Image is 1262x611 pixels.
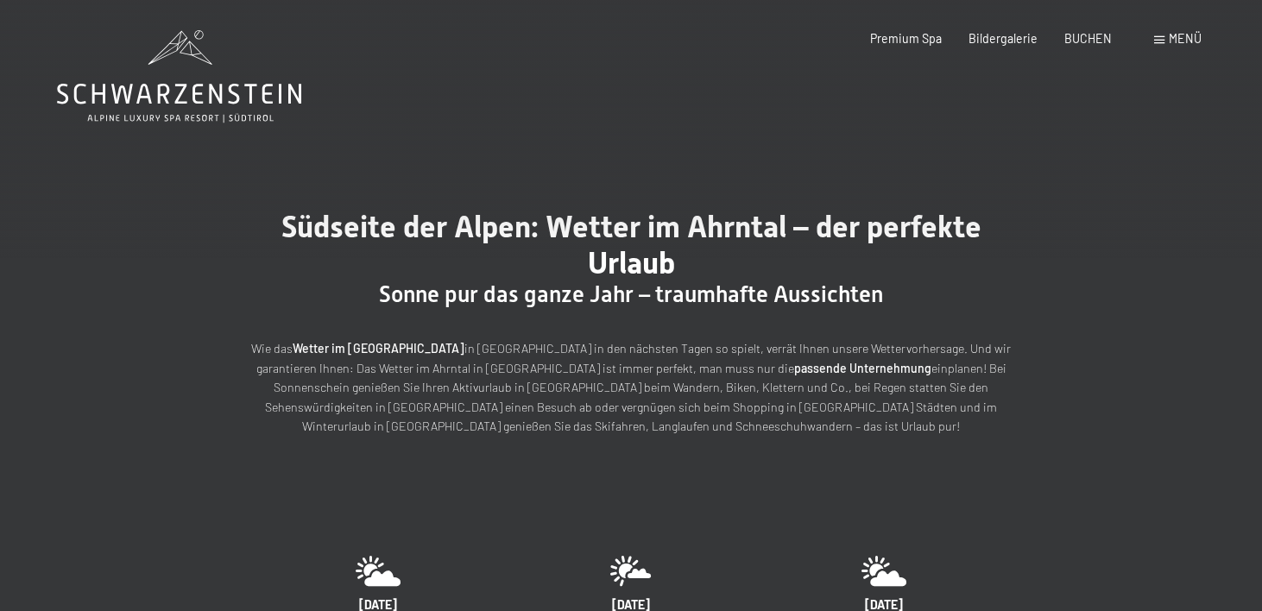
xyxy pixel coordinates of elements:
[281,209,981,280] span: Südseite der Alpen: Wetter im Ahrntal – der perfekte Urlaub
[251,339,1011,437] p: Wie das in [GEOGRAPHIC_DATA] in den nächsten Tagen so spielt, verrät Ihnen unsere Wettervorhersag...
[379,281,883,307] span: Sonne pur das ganze Jahr – traumhafte Aussichten
[293,341,464,356] strong: Wetter im [GEOGRAPHIC_DATA]
[969,31,1038,46] a: Bildergalerie
[870,31,942,46] a: Premium Spa
[1064,31,1112,46] a: BUCHEN
[794,361,931,375] strong: passende Unternehmung
[1169,31,1202,46] span: Menü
